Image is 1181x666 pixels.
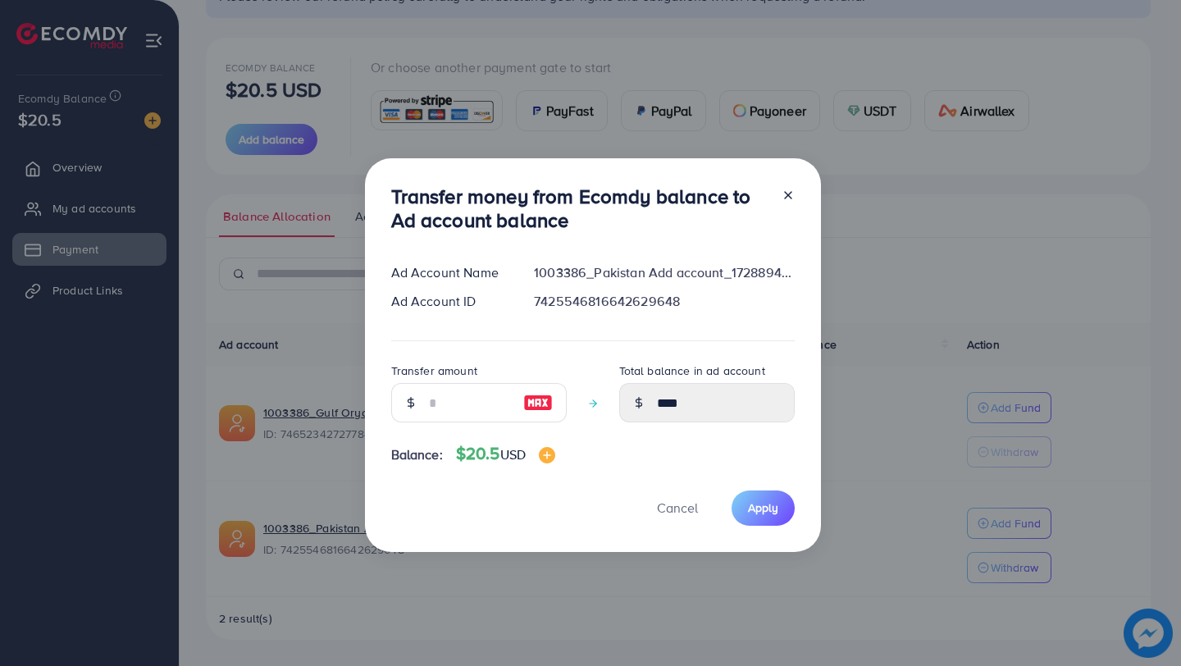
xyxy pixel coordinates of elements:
[619,363,765,379] label: Total balance in ad account
[748,500,778,516] span: Apply
[378,263,522,282] div: Ad Account Name
[636,490,718,526] button: Cancel
[732,490,795,526] button: Apply
[500,445,526,463] span: USD
[391,363,477,379] label: Transfer amount
[378,292,522,311] div: Ad Account ID
[539,447,555,463] img: image
[521,263,807,282] div: 1003386_Pakistan Add account_1728894866261
[523,393,553,413] img: image
[391,185,768,232] h3: Transfer money from Ecomdy balance to Ad account balance
[456,444,555,464] h4: $20.5
[391,445,443,464] span: Balance:
[657,499,698,517] span: Cancel
[521,292,807,311] div: 7425546816642629648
